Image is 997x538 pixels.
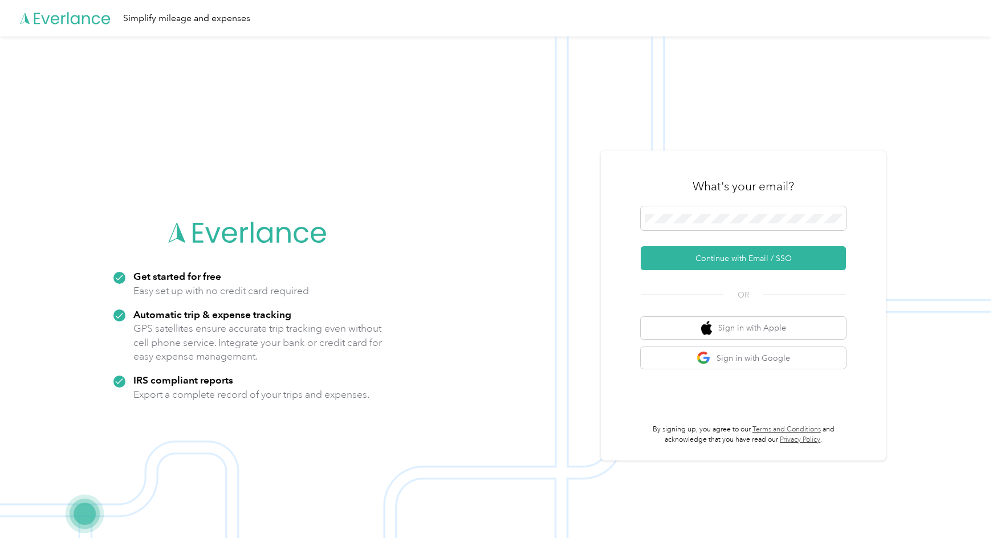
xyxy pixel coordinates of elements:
[752,425,821,434] a: Terms and Conditions
[697,351,711,365] img: google logo
[701,321,713,335] img: apple logo
[780,435,820,444] a: Privacy Policy
[133,270,221,282] strong: Get started for free
[133,308,291,320] strong: Automatic trip & expense tracking
[133,388,369,402] p: Export a complete record of your trips and expenses.
[133,284,309,298] p: Easy set up with no credit card required
[133,374,233,386] strong: IRS compliant reports
[723,289,763,301] span: OR
[641,347,846,369] button: google logoSign in with Google
[123,11,250,26] div: Simplify mileage and expenses
[641,317,846,339] button: apple logoSign in with Apple
[641,425,846,445] p: By signing up, you agree to our and acknowledge that you have read our .
[641,246,846,270] button: Continue with Email / SSO
[133,321,382,364] p: GPS satellites ensure accurate trip tracking even without cell phone service. Integrate your bank...
[693,178,794,194] h3: What's your email?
